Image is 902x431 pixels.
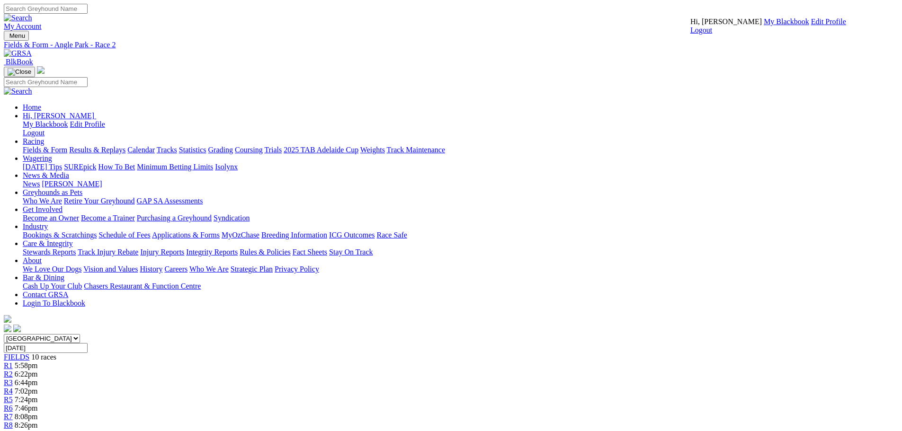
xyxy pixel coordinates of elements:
a: Stay On Track [329,248,373,256]
a: Results & Replays [69,146,125,154]
span: 7:24pm [15,396,38,404]
a: Contact GRSA [23,290,68,299]
a: Greyhounds as Pets [23,188,82,196]
a: R7 [4,413,13,421]
img: GRSA [4,49,32,58]
a: Vision and Values [83,265,138,273]
span: Menu [9,32,25,39]
a: R3 [4,378,13,387]
button: Toggle navigation [4,31,29,41]
a: My Account [4,22,42,30]
div: Wagering [23,163,898,171]
a: Race Safe [376,231,407,239]
div: About [23,265,898,273]
a: [PERSON_NAME] [42,180,102,188]
a: Edit Profile [811,18,846,26]
a: Grading [208,146,233,154]
a: Chasers Restaurant & Function Centre [84,282,201,290]
a: Become a Trainer [81,214,135,222]
a: News [23,180,40,188]
a: Careers [164,265,188,273]
a: Tracks [157,146,177,154]
a: Breeding Information [261,231,327,239]
span: 6:22pm [15,370,38,378]
span: 6:44pm [15,378,38,387]
a: Weights [360,146,385,154]
a: Isolynx [215,163,238,171]
a: Bar & Dining [23,273,64,281]
a: My Blackbook [764,18,809,26]
a: Get Involved [23,205,63,213]
a: Schedule of Fees [98,231,150,239]
img: Search [4,14,32,22]
div: News & Media [23,180,898,188]
a: Login To Blackbook [23,299,85,307]
a: GAP SA Assessments [137,197,203,205]
a: Care & Integrity [23,239,73,247]
span: Hi, [PERSON_NAME] [690,18,762,26]
a: R2 [4,370,13,378]
div: My Account [690,18,846,35]
div: Greyhounds as Pets [23,197,898,205]
a: Become an Owner [23,214,79,222]
a: FIELDS [4,353,29,361]
a: R5 [4,396,13,404]
a: 2025 TAB Adelaide Cup [284,146,358,154]
a: Coursing [235,146,263,154]
a: Wagering [23,154,52,162]
a: Minimum Betting Limits [137,163,213,171]
a: Statistics [179,146,206,154]
a: Strategic Plan [231,265,273,273]
a: Injury Reports [140,248,184,256]
span: 7:46pm [15,404,38,412]
a: R6 [4,404,13,412]
span: 5:58pm [15,361,38,369]
a: Purchasing a Greyhound [137,214,212,222]
img: facebook.svg [4,325,11,332]
img: Search [4,87,32,96]
a: Retire Your Greyhound [64,197,135,205]
a: We Love Our Dogs [23,265,81,273]
div: Bar & Dining [23,282,898,290]
a: R4 [4,387,13,395]
div: Hi, [PERSON_NAME] [23,120,898,137]
a: Track Injury Rebate [78,248,138,256]
input: Select date [4,343,88,353]
div: Get Involved [23,214,898,222]
a: Edit Profile [70,120,105,128]
a: My Blackbook [23,120,68,128]
div: Industry [23,231,898,239]
a: Fields & Form - Angle Park - Race 2 [4,41,898,49]
img: Close [8,68,31,76]
a: Trials [264,146,282,154]
a: Calendar [127,146,155,154]
a: Hi, [PERSON_NAME] [23,112,96,120]
a: BlkBook [4,58,33,66]
a: Fields & Form [23,146,67,154]
a: MyOzChase [222,231,259,239]
span: 8:08pm [15,413,38,421]
span: Hi, [PERSON_NAME] [23,112,94,120]
img: logo-grsa-white.png [4,315,11,323]
a: Racing [23,137,44,145]
a: Bookings & Scratchings [23,231,97,239]
span: BlkBook [6,58,33,66]
a: R1 [4,361,13,369]
a: Home [23,103,41,111]
img: twitter.svg [13,325,21,332]
a: SUREpick [64,163,96,171]
div: Care & Integrity [23,248,898,256]
a: Stewards Reports [23,248,76,256]
a: Rules & Policies [240,248,291,256]
a: Applications & Forms [152,231,220,239]
a: Fact Sheets [293,248,327,256]
a: Who We Are [23,197,62,205]
a: How To Bet [98,163,135,171]
input: Search [4,77,88,87]
a: About [23,256,42,264]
